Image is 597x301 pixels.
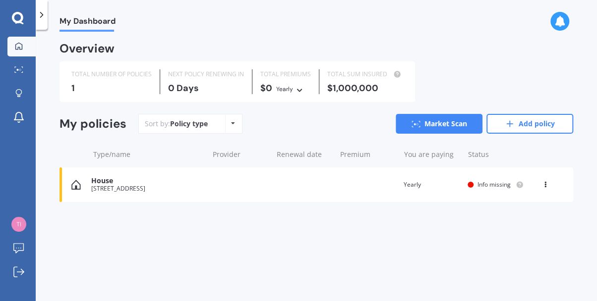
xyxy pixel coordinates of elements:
[478,180,511,189] span: Info missing
[145,119,208,129] div: Sort by:
[404,180,460,190] div: Yearly
[168,69,244,79] div: NEXT POLICY RENEWING IN
[60,117,126,131] div: My policies
[60,16,116,30] span: My Dashboard
[404,150,460,159] div: You are paying
[213,150,269,159] div: Provider
[71,69,152,79] div: TOTAL NUMBER OF POLICIES
[260,69,311,79] div: TOTAL PREMIUMS
[71,83,152,93] div: 1
[396,114,482,134] a: Market Scan
[277,150,333,159] div: Renewal date
[168,83,244,93] div: 0 Days
[327,69,403,79] div: TOTAL SUM INSURED
[71,180,81,190] img: House
[486,114,573,134] a: Add policy
[327,83,403,93] div: $1,000,000
[11,217,26,232] img: 368b4022967b7c8ff1cb798d03dfba99
[60,44,115,53] div: Overview
[91,185,203,192] div: [STREET_ADDRESS]
[340,150,396,159] div: Premium
[468,150,524,159] div: Status
[276,84,293,94] div: Yearly
[170,119,208,129] div: Policy type
[260,83,311,94] div: $0
[93,150,205,159] div: Type/name
[91,177,203,185] div: House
